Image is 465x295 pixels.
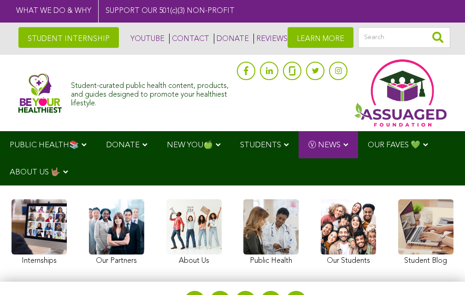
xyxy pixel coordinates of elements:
[354,59,447,127] img: Assuaged App
[10,168,60,176] span: ABOUT US 🤟🏽
[128,34,165,44] a: YOUTUBE
[106,141,140,149] span: DONATE
[169,34,209,44] a: CONTACT
[214,34,249,44] a: DONATE
[253,34,288,44] a: REVIEWS
[18,73,62,113] img: Assuaged
[10,141,79,149] span: PUBLIC HEALTH📚
[71,77,232,109] div: Student-curated public health content, products, and guides designed to promote your healthiest l...
[308,141,341,149] span: Ⓥ NEWS
[419,251,465,295] iframe: Chat Widget
[240,141,281,149] span: STUDENTS
[18,27,119,48] a: STUDENT INTERNSHIP
[289,66,295,75] img: glassdoor
[167,141,213,149] span: NEW YOU🍏
[358,27,450,48] input: Search
[288,27,353,48] a: LEARN MORE
[368,141,420,149] span: OUR FAVES 💚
